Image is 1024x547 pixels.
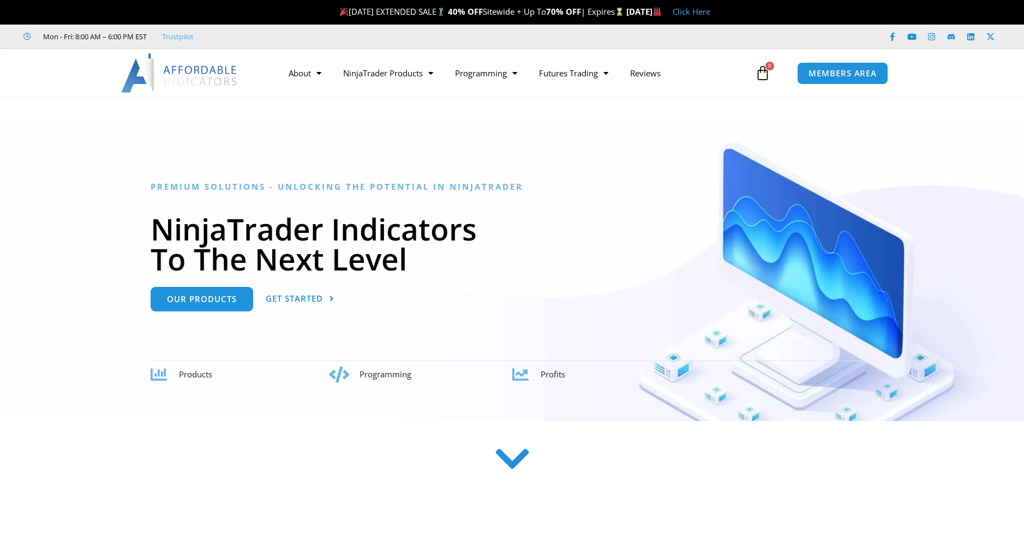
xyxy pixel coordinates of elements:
[151,182,873,192] h6: Premium Solutions - Unlocking the Potential in NinjaTrader
[448,6,483,17] strong: 40% OFF
[337,6,626,17] span: [DATE] EXTENDED SALE Sitewide + Up To | Expires
[278,61,752,86] nav: Menu
[809,69,877,77] span: MEMBERS AREA
[797,62,888,85] a: MEMBERS AREA
[437,8,445,16] img: 🏌️‍♂️
[528,61,619,86] a: Futures Trading
[162,30,194,43] a: Trustpilot
[121,53,238,93] img: LogoAI | Affordable Indicators – NinjaTrader
[444,61,528,86] a: Programming
[673,6,710,17] a: Click Here
[266,287,334,311] a: Get Started
[626,6,662,17] strong: [DATE]
[151,287,253,311] a: Our Products
[360,369,411,380] span: Programming
[541,369,565,380] span: Profits
[546,6,581,17] strong: 70% OFF
[340,8,348,16] img: 🎉
[151,214,873,274] h1: NinjaTrader Indicators To The Next Level
[40,30,147,43] span: Mon - Fri: 8:00 AM – 6:00 PM EST
[653,8,661,16] img: 🏭
[179,369,212,380] span: Products
[167,295,237,303] span: Our Products
[332,61,444,86] a: NinjaTrader Products
[615,8,624,16] img: ⌛
[266,294,323,303] span: Get Started
[278,61,332,86] a: About
[739,57,787,89] a: 0
[765,62,774,70] span: 0
[619,61,672,86] a: Reviews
